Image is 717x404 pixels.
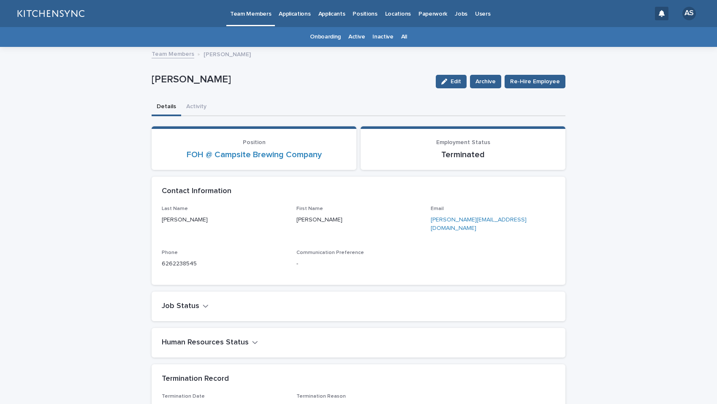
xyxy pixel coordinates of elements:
[162,394,205,399] span: Termination Date
[162,206,188,211] span: Last Name
[162,338,249,347] h2: Human Resources Status
[162,216,286,224] p: [PERSON_NAME]
[310,27,341,47] a: Onboarding
[436,139,490,145] span: Employment Status
[152,98,181,116] button: Details
[505,75,565,88] button: Re-Hire Employee
[431,217,527,232] a: [PERSON_NAME][EMAIL_ADDRESS][DOMAIN_NAME]
[296,250,364,255] span: Communication Preference
[204,49,251,58] p: [PERSON_NAME]
[475,77,496,86] span: Archive
[152,49,194,58] a: Team Members
[682,7,696,20] div: AS
[296,259,421,268] p: -
[451,79,461,85] span: Edit
[162,302,209,311] button: Job Status
[296,394,346,399] span: Termination Reason
[348,27,365,47] a: Active
[470,75,501,88] button: Archive
[162,338,258,347] button: Human Resources Status
[431,206,444,211] span: Email
[162,187,231,196] h2: Contact Information
[372,27,394,47] a: Inactive
[17,5,84,22] img: lGNCzQTxQVKGkIr0XjOy
[243,139,266,145] span: Position
[296,216,421,224] p: [PERSON_NAME]
[162,250,178,255] span: Phone
[510,77,560,86] span: Re-Hire Employee
[162,302,199,311] h2: Job Status
[187,150,322,160] a: FOH @ Campsite Brewing Company
[296,206,323,211] span: First Name
[436,75,467,88] button: Edit
[162,374,229,384] h2: Termination Record
[162,261,197,267] a: 6262238545
[371,150,555,160] p: Terminated
[401,27,407,47] a: All
[152,74,429,86] p: [PERSON_NAME]
[181,98,212,116] button: Activity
